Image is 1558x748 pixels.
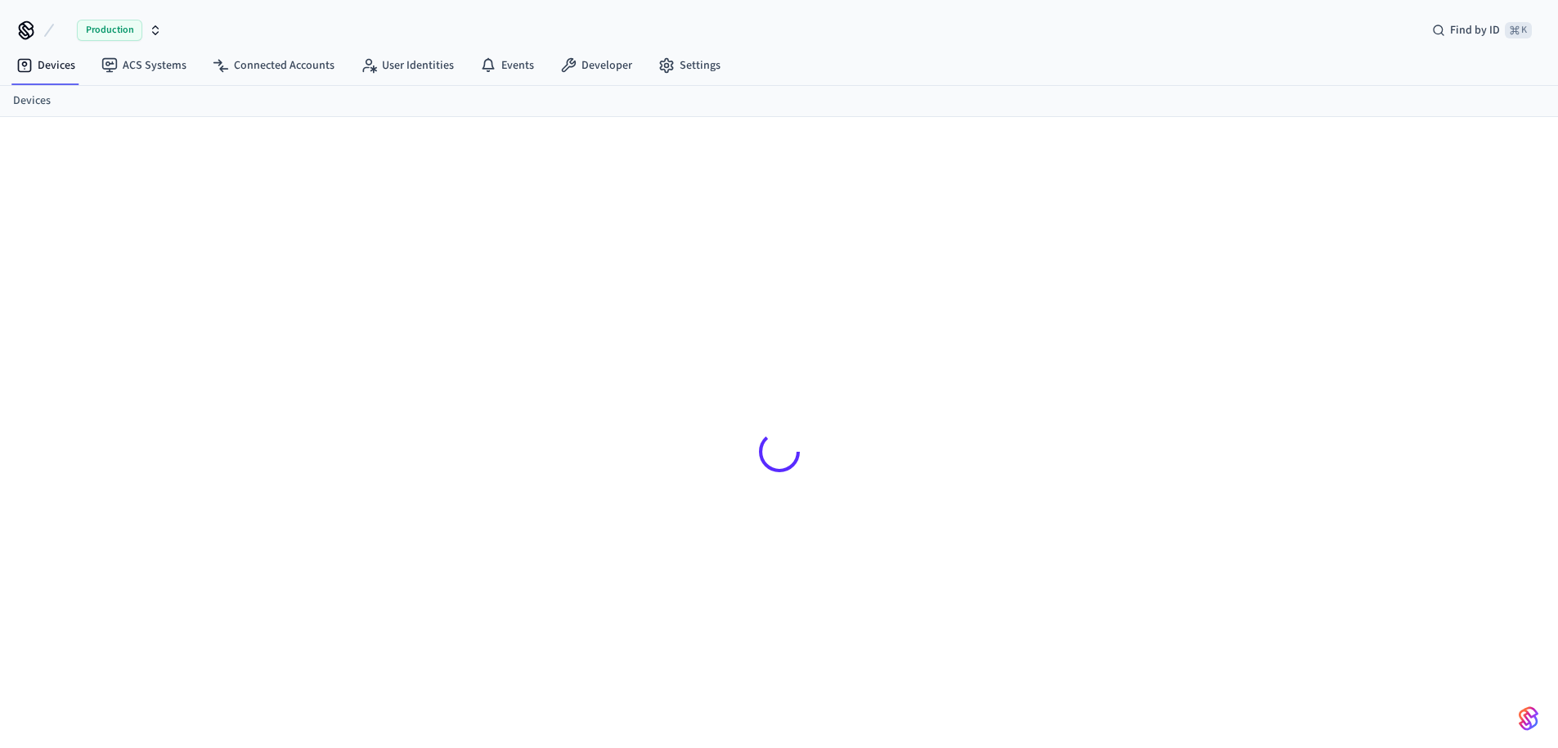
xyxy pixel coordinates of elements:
span: Production [77,20,142,41]
a: Developer [547,51,645,80]
a: User Identities [348,51,467,80]
span: ⌘ K [1505,22,1532,38]
a: Devices [3,51,88,80]
a: Settings [645,51,734,80]
span: Find by ID [1450,22,1500,38]
a: Connected Accounts [200,51,348,80]
a: Devices [13,92,51,110]
img: SeamLogoGradient.69752ec5.svg [1519,705,1538,732]
div: Find by ID⌘ K [1419,16,1545,45]
a: Events [467,51,547,80]
a: ACS Systems [88,51,200,80]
